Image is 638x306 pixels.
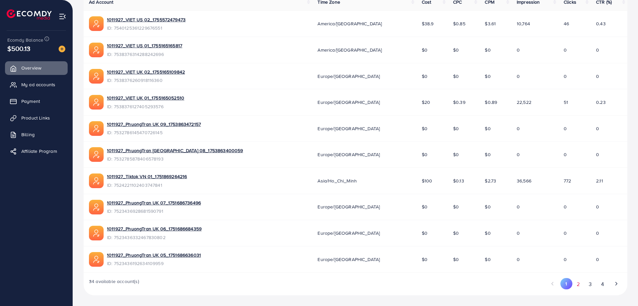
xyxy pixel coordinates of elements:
a: Overview [5,61,68,75]
span: Europe/[GEOGRAPHIC_DATA] [318,125,380,132]
a: Affiliate Program [5,145,68,158]
span: $500.13 [7,44,30,53]
span: ID: 7532786145470726145 [107,129,201,136]
span: $0.39 [453,99,465,106]
span: $100 [422,177,432,184]
span: 0 [596,73,599,80]
a: Payment [5,95,68,108]
span: Europe/[GEOGRAPHIC_DATA] [318,99,380,106]
button: Go to page 4 [596,278,608,290]
iframe: Chat [610,276,633,301]
span: ID: 7523436192634109959 [107,260,201,267]
span: $0 [485,125,490,132]
a: 1011927_PhuongTran [GEOGRAPHIC_DATA] 08_1753863400059 [107,147,243,154]
span: $0 [485,151,490,158]
span: 0 [517,256,520,263]
span: $0 [453,256,459,263]
span: $0 [485,230,490,236]
span: My ad accounts [21,81,55,88]
a: 1011927_VIET US 02_1755572479473 [107,16,186,23]
button: Go to page 2 [572,278,584,290]
span: 0 [564,125,567,132]
span: Europe/[GEOGRAPHIC_DATA] [318,256,380,263]
span: 22,522 [517,99,531,106]
span: Europe/[GEOGRAPHIC_DATA] [318,73,380,80]
span: $0 [453,47,459,53]
a: My ad accounts [5,78,68,91]
span: $0 [485,256,490,263]
span: $0 [453,73,459,80]
span: 0 [596,151,599,158]
span: 0 [517,125,520,132]
img: logo [7,9,52,20]
img: ic-ads-acc.e4c84228.svg [89,252,104,267]
span: ID: 7532785878406578193 [107,155,243,162]
ul: Pagination [547,278,622,290]
a: 1011927_VIET UK 01_1755165052510 [107,95,184,101]
span: ID: 7538376260918116360 [107,77,185,84]
span: $0 [422,73,427,80]
span: 0 [517,230,520,236]
span: $0 [453,203,459,210]
a: 1011927_Tiktok VN 01_1751869264216 [107,173,187,180]
span: 0 [517,47,520,53]
span: Payment [21,98,40,105]
a: 1011927_PhuongTran UK 06_1751686684359 [107,225,202,232]
span: $38.9 [422,20,434,27]
span: 34 available account(s) [89,278,139,290]
span: Europe/[GEOGRAPHIC_DATA] [318,203,380,210]
span: Europe/[GEOGRAPHIC_DATA] [318,151,380,158]
a: Billing [5,128,68,141]
span: 0 [517,73,520,80]
span: $0 [422,230,427,236]
img: ic-ads-acc.e4c84228.svg [89,147,104,162]
img: ic-ads-acc.e4c84228.svg [89,43,104,57]
span: Ecomdy Balance [7,37,43,43]
span: ID: 7523436928681590791 [107,208,201,214]
img: image [59,46,65,52]
span: $0 [453,230,459,236]
span: 36,566 [517,177,531,184]
span: America/[GEOGRAPHIC_DATA] [318,20,382,27]
span: $0 [422,256,427,263]
a: 1011927_PhuongTran UK 05_1751686636031 [107,252,201,258]
img: ic-ads-acc.e4c84228.svg [89,173,104,188]
span: 0.23 [596,99,606,106]
button: Go to page 3 [584,278,596,290]
span: $0 [422,125,427,132]
a: 1011927_VIET US 01_1755165165817 [107,42,182,49]
span: $0 [453,151,459,158]
span: $2.73 [485,177,496,184]
span: 0 [564,203,567,210]
span: Product Links [21,115,50,121]
span: ID: 7538376127405293576 [107,103,184,110]
img: ic-ads-acc.e4c84228.svg [89,16,104,31]
span: 0 [596,203,599,210]
span: ID: 7538376314288242696 [107,51,182,58]
span: 0 [596,47,599,53]
span: Asia/Ho_Chi_Minh [318,177,357,184]
span: Overview [21,65,41,71]
a: Product Links [5,111,68,125]
span: 10,764 [517,20,530,27]
span: $20 [422,99,430,106]
button: Go to page 1 [560,278,572,289]
img: menu [59,13,66,20]
span: 0 [596,230,599,236]
span: $0 [485,73,490,80]
span: $0 [453,125,459,132]
a: 1011927_PhuongTran UK 09_1753863472157 [107,121,201,128]
span: America/[GEOGRAPHIC_DATA] [318,47,382,53]
img: ic-ads-acc.e4c84228.svg [89,226,104,240]
img: ic-ads-acc.e4c84228.svg [89,95,104,110]
span: $0 [422,203,427,210]
span: 0 [564,47,567,53]
span: ID: 7523436332467830802 [107,234,202,241]
span: 0 [564,230,567,236]
a: 1011927_VIET UK 02_1755165109842 [107,69,185,75]
img: ic-ads-acc.e4c84228.svg [89,69,104,84]
span: $0 [422,47,427,53]
span: Europe/[GEOGRAPHIC_DATA] [318,230,380,236]
span: 0 [596,125,599,132]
